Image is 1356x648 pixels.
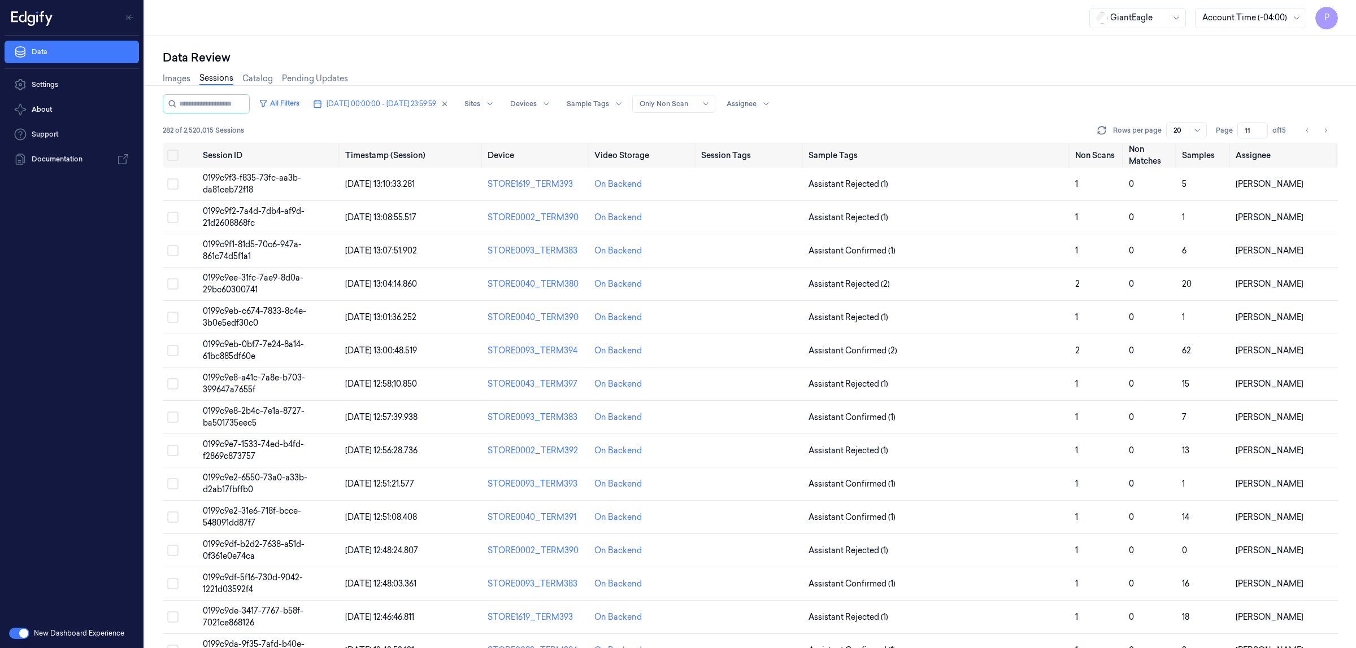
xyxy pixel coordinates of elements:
[198,143,341,168] th: Session ID
[809,312,888,323] span: Assistant Rejected (1)
[1075,445,1078,456] span: 1
[203,406,305,428] span: 0199c9e8-2b4c-7e1a-8727-ba501735eec5
[1236,345,1303,356] span: [PERSON_NAME]
[1236,612,1303,622] span: [PERSON_NAME]
[1129,312,1134,322] span: 0
[1182,246,1186,256] span: 6
[1177,143,1231,168] th: Samples
[1272,125,1290,135] span: of 15
[1182,279,1192,289] span: 20
[167,178,179,190] button: Select row
[345,279,417,289] span: [DATE] 13:04:14.860
[1236,445,1303,456] span: [PERSON_NAME]
[488,378,585,390] div: STORE0043_TERM397
[483,143,590,168] th: Device
[594,445,642,457] div: On Backend
[1182,445,1189,456] span: 13
[1071,143,1124,168] th: Non Scans
[167,245,179,256] button: Select row
[1236,246,1303,256] span: [PERSON_NAME]
[254,94,304,112] button: All Filters
[1182,212,1185,222] span: 1
[809,578,896,590] span: Assistant Confirmed (1)
[1236,479,1303,489] span: [PERSON_NAME]
[163,73,190,85] a: Images
[590,143,697,168] th: Video Storage
[163,125,244,135] span: 282 of 2,520,015 Sessions
[163,50,1338,65] div: Data Review
[809,378,888,390] span: Assistant Rejected (1)
[1129,246,1134,256] span: 0
[1182,512,1189,522] span: 14
[1129,479,1134,489] span: 0
[1129,345,1134,356] span: 0
[1182,579,1189,589] span: 16
[488,478,585,490] div: STORE0093_TERM393
[809,345,897,357] span: Assistant Confirmed (2)
[809,445,888,457] span: Assistant Rejected (1)
[809,611,888,623] span: Assistant Rejected (1)
[242,73,273,85] a: Catalog
[203,206,305,228] span: 0199c9f2-7a4d-7db4-af9d-21d2608868fc
[345,512,417,522] span: [DATE] 12:51:08.408
[1236,179,1303,189] span: [PERSON_NAME]
[345,179,415,189] span: [DATE] 13:10:33.281
[809,511,896,523] span: Assistant Confirmed (1)
[167,212,179,223] button: Select row
[203,606,303,628] span: 0199c9de-3417-7767-b58f-7021ce868126
[203,339,304,361] span: 0199c9eb-0bf7-7e24-8a14-61bc885df60e
[1075,246,1078,256] span: 1
[1075,179,1078,189] span: 1
[594,478,642,490] div: On Backend
[1236,412,1303,422] span: [PERSON_NAME]
[809,545,888,557] span: Assistant Rejected (1)
[1216,125,1233,135] span: Page
[345,246,417,256] span: [DATE] 13:07:51.902
[1182,612,1189,622] span: 18
[203,472,307,494] span: 0199c9e2-6550-73a0-a33b-d2ab17fbffb0
[809,411,896,423] span: Assistant Confirmed (1)
[203,306,306,328] span: 0199c9eb-c674-7833-8c4e-3b0e5edf30c0
[203,506,301,528] span: 0199c9e2-31e6-718f-bcce-548091dd87f7
[594,578,642,590] div: On Backend
[809,278,890,290] span: Assistant Rejected (2)
[308,95,453,113] button: [DATE] 00:00:00 - [DATE] 23:59:59
[5,73,139,96] a: Settings
[345,212,416,222] span: [DATE] 13:08:55.517
[1075,479,1078,489] span: 1
[1075,279,1080,289] span: 2
[167,378,179,389] button: Select row
[594,611,642,623] div: On Backend
[1182,179,1186,189] span: 5
[594,212,642,224] div: On Backend
[1182,545,1187,555] span: 0
[594,345,642,357] div: On Backend
[5,98,139,121] button: About
[1182,379,1189,389] span: 15
[1182,412,1186,422] span: 7
[1075,412,1078,422] span: 1
[594,511,642,523] div: On Backend
[345,412,418,422] span: [DATE] 12:57:39.938
[1075,345,1080,356] span: 2
[809,178,888,190] span: Assistant Rejected (1)
[1075,545,1078,555] span: 1
[1129,279,1134,289] span: 0
[488,178,585,190] div: STORE1619_TERM393
[488,245,585,257] div: STORE0093_TERM383
[1236,279,1303,289] span: [PERSON_NAME]
[1182,312,1185,322] span: 1
[809,478,896,490] span: Assistant Confirmed (1)
[488,312,585,323] div: STORE0040_TERM390
[809,212,888,224] span: Assistant Rejected (1)
[1129,179,1134,189] span: 0
[488,445,585,457] div: STORE0002_TERM392
[1236,379,1303,389] span: [PERSON_NAME]
[121,8,139,27] button: Toggle Navigation
[203,173,301,195] span: 0199c9f3-f835-73fc-aa3b-da81ceb72f18
[203,572,303,594] span: 0199c9df-5f16-730d-9042-1221d03592f4
[345,379,417,389] span: [DATE] 12:58:10.850
[697,143,803,168] th: Session Tags
[594,178,642,190] div: On Backend
[1236,579,1303,589] span: [PERSON_NAME]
